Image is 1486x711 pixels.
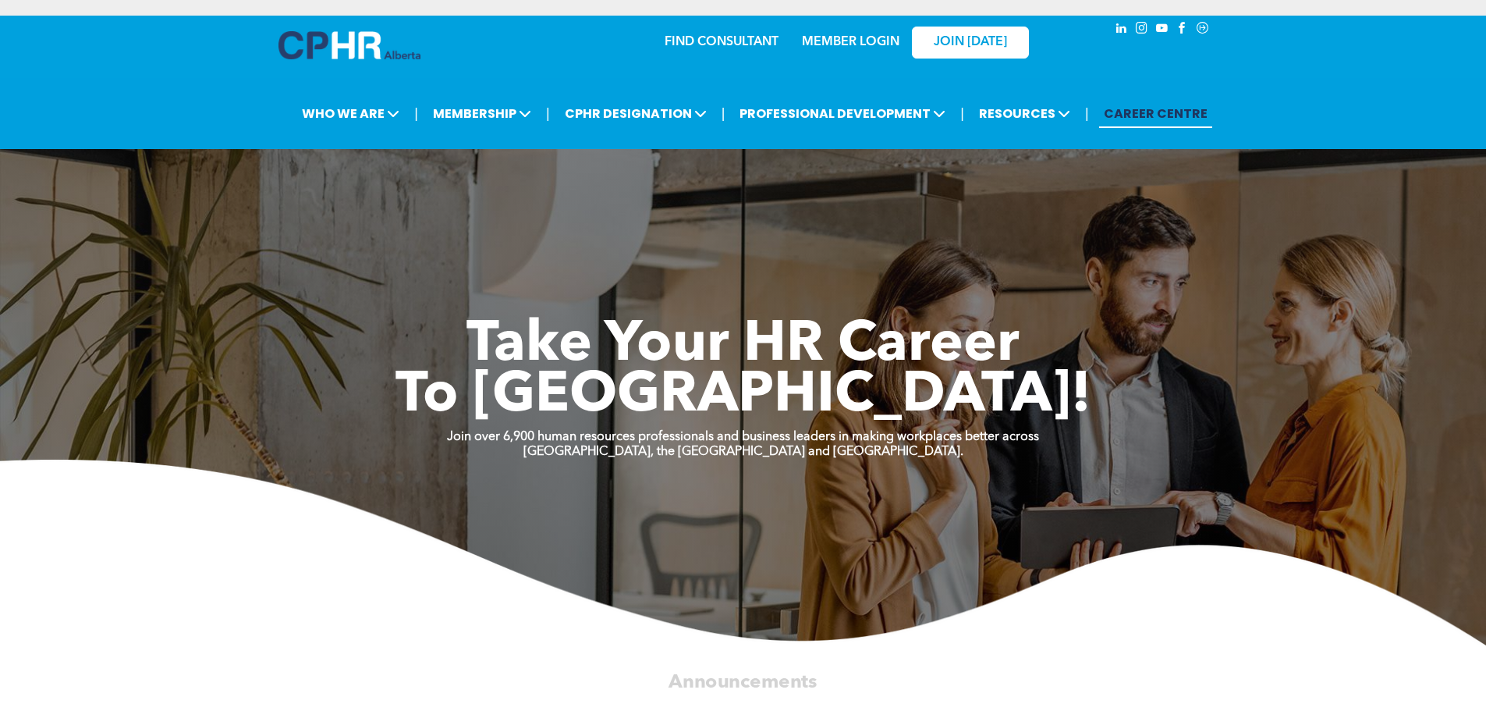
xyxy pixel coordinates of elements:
span: CPHR DESIGNATION [560,99,711,128]
a: instagram [1133,20,1151,41]
span: To [GEOGRAPHIC_DATA]! [395,368,1091,425]
span: Announcements [669,673,817,691]
strong: Join over 6,900 human resources professionals and business leaders in making workplaces better ac... [447,431,1039,443]
a: facebook [1174,20,1191,41]
span: RESOURCES [974,99,1075,128]
span: MEMBERSHIP [428,99,536,128]
a: JOIN [DATE] [912,27,1029,59]
strong: [GEOGRAPHIC_DATA], the [GEOGRAPHIC_DATA] and [GEOGRAPHIC_DATA]. [523,446,963,458]
li: | [722,98,725,130]
span: WHO WE ARE [297,99,404,128]
span: JOIN [DATE] [934,35,1007,50]
a: youtube [1154,20,1171,41]
a: linkedin [1113,20,1130,41]
li: | [414,98,418,130]
a: CAREER CENTRE [1099,99,1212,128]
img: A blue and white logo for cp alberta [278,31,420,59]
li: | [960,98,964,130]
li: | [1085,98,1089,130]
span: Take Your HR Career [466,318,1020,374]
a: Social network [1194,20,1211,41]
span: PROFESSIONAL DEVELOPMENT [735,99,950,128]
a: FIND CONSULTANT [665,36,778,48]
li: | [546,98,550,130]
a: MEMBER LOGIN [802,36,899,48]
